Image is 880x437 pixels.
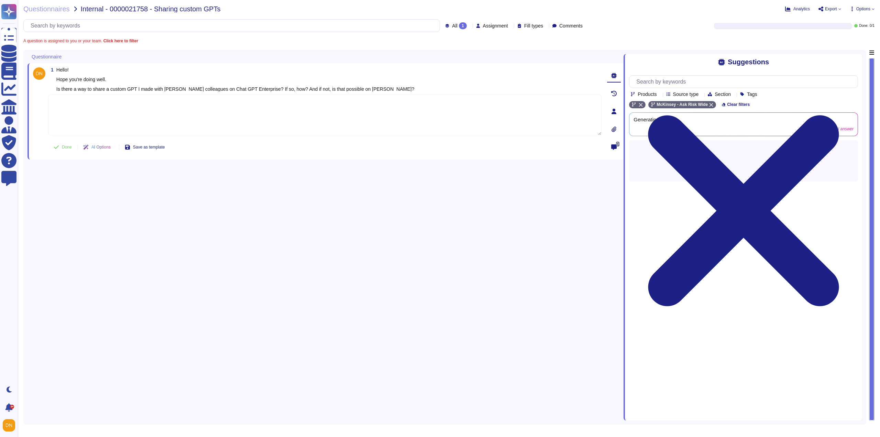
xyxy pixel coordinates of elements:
img: user [3,419,15,431]
span: Analytics [793,7,810,11]
span: All [452,23,458,28]
span: AI Options [91,145,111,149]
span: 1 [48,67,54,72]
span: A question is assigned to you or your team. [23,39,138,43]
button: user [1,418,20,433]
span: 0 [616,142,620,146]
span: Save as template [133,145,165,149]
span: Assignment [483,23,508,28]
span: 0 / 1 [870,24,874,28]
div: 1 [459,22,467,29]
span: Questionnaire [32,54,62,59]
input: Search by keywords [633,76,858,88]
span: Done [62,145,72,149]
button: Analytics [785,6,810,12]
span: Comments [559,23,583,28]
img: user [33,67,45,80]
span: Done: [859,24,868,28]
input: Search by keywords [27,20,440,32]
span: Fill types [524,23,543,28]
span: Questionnaires [23,6,70,12]
button: Save as template [119,140,170,154]
span: Options [856,7,870,11]
div: 9+ [10,405,14,409]
span: Export [825,7,837,11]
button: Done [48,140,77,154]
b: Click here to filter [102,39,138,43]
span: Hello! Hope you're doing well. Is there a way to share a custom GPT I made with [PERSON_NAME] col... [56,67,414,92]
span: Internal - 0000021758 - Sharing custom GPTs [81,6,221,12]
